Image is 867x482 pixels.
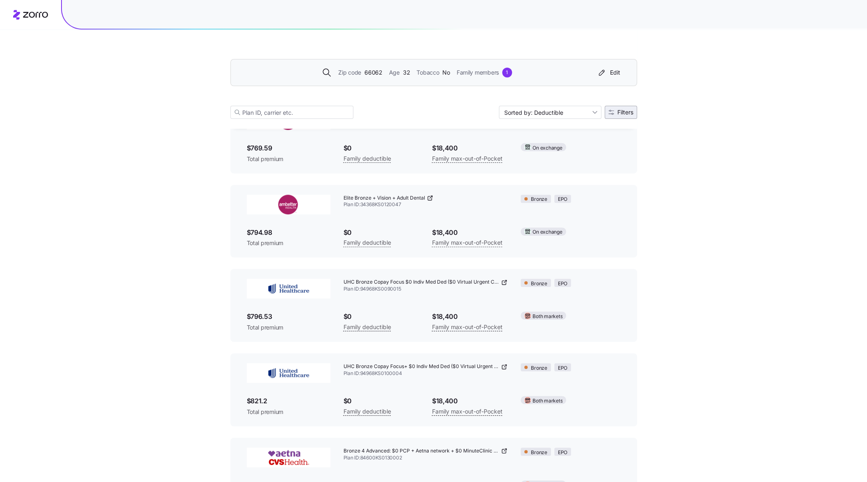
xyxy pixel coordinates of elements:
span: $0 [344,227,419,238]
span: Bronze [531,196,547,203]
span: Bronze 4 Advanced: $0 PCP + Aetna network + $0 MinuteClinic + $0 CVS Health Virtual Primary Care [344,448,500,455]
span: Total premium [247,239,330,247]
div: 1 [502,68,512,77]
span: Plan ID: 94968KS0090015 [344,286,508,293]
span: EPO [558,364,567,372]
span: Family deductible [344,154,391,164]
span: $18,400 [432,396,507,406]
span: Bronze [531,280,547,288]
div: Edit [597,68,620,77]
span: UHC Bronze Copay Focus $0 Indiv Med Ded ($0 Virtual Urgent Care, No Referrals) [344,279,500,286]
span: Plan ID: 84600KS0130002 [344,455,508,462]
span: Plan ID: 94968KS0100004 [344,370,508,377]
span: Age [389,68,400,77]
input: Plan ID, carrier etc. [230,106,353,119]
span: Zip code [338,68,361,77]
span: Total premium [247,408,330,416]
img: UnitedHealthcare [247,363,330,383]
span: $0 [344,143,419,153]
span: 32 [403,68,410,77]
span: On exchange [532,144,562,152]
span: Family deductible [344,238,391,248]
input: Sort by [499,106,601,119]
span: $821.2 [247,396,330,406]
img: Ambetter [247,195,330,214]
span: $794.98 [247,227,330,238]
span: Tobacco [416,68,439,77]
span: UHC Bronze Copay Focus+ $0 Indiv Med Ded ($0 Virtual Urgent Care, Dental + Vision, No Referrals) [344,363,500,370]
span: Bronze [531,364,547,372]
span: Family max-out-of-Pocket [432,238,503,248]
img: Aetna CVS Health [247,448,330,467]
span: $0 [344,311,419,322]
span: Bronze [531,449,547,457]
span: Elite Bronze + Vision + Adult Dental [344,195,425,202]
span: $0 [344,396,419,406]
span: Total premium [247,155,330,163]
span: Family members [457,68,499,77]
span: Filters [617,109,633,115]
span: EPO [558,449,567,457]
img: UnitedHealthcare [247,279,330,298]
span: $769.59 [247,143,330,153]
span: Family deductible [344,322,391,332]
button: Filters [605,106,637,119]
span: Plan ID: 34368KS0120047 [344,201,508,208]
span: $18,400 [432,311,507,322]
span: Family max-out-of-Pocket [432,407,503,416]
span: 66062 [364,68,382,77]
span: Family max-out-of-Pocket [432,154,503,164]
span: Both markets [532,397,562,405]
span: On exchange [532,228,562,236]
span: EPO [558,196,567,203]
span: No [442,68,450,77]
button: Edit [594,66,624,79]
span: $18,400 [432,143,507,153]
span: $18,400 [432,227,507,238]
span: Family max-out-of-Pocket [432,322,503,332]
span: Both markets [532,313,562,321]
span: Total premium [247,323,330,332]
span: EPO [558,280,567,288]
span: Family deductible [344,407,391,416]
span: $796.53 [247,311,330,322]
